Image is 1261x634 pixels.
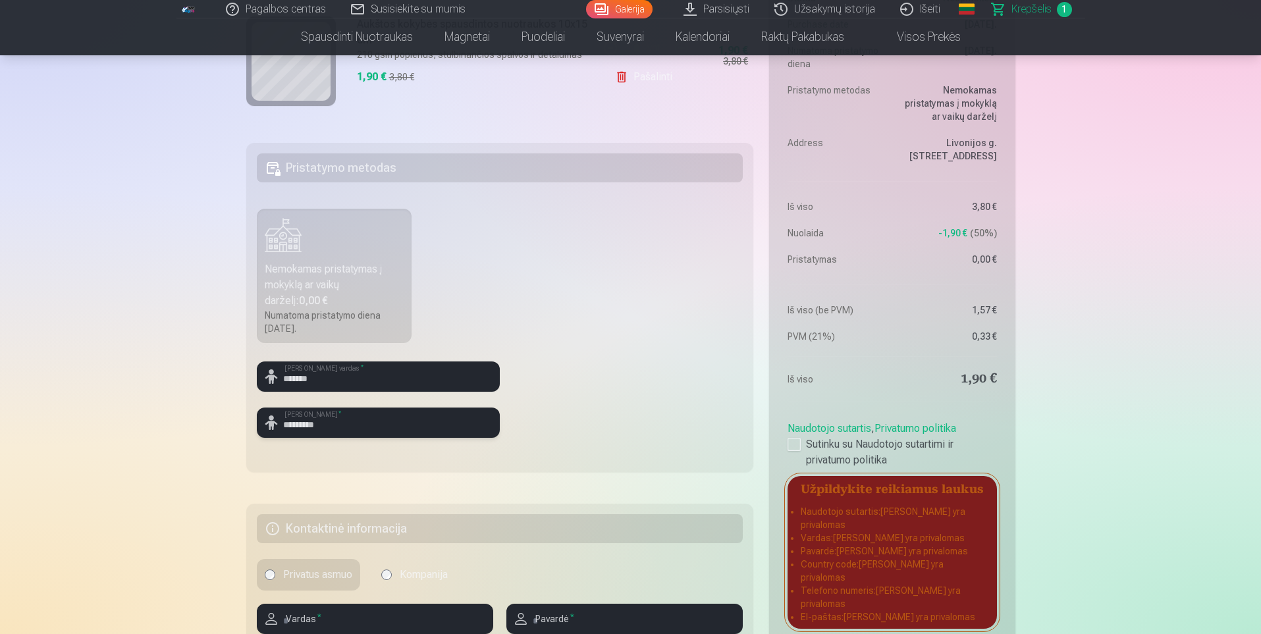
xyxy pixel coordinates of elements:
[265,309,404,335] div: Numatoma pristatymo diena [DATE].
[723,55,748,68] div: 3,80 €
[899,253,997,266] dd: 0,00 €
[860,18,977,55] a: Visos prekės
[788,84,886,123] dt: Pristatymo metodas
[506,18,581,55] a: Puodeliai
[745,18,860,55] a: Raktų pakabukas
[788,253,886,266] dt: Pristatymas
[899,304,997,317] dd: 1,57 €
[801,610,983,623] li: El-paštas : [PERSON_NAME] yra privalomas
[899,200,997,213] dd: 3,80 €
[788,476,996,500] h5: Užpildykite reikiamus laukus
[788,330,886,343] dt: PVM (21%)
[788,370,886,388] dt: Iš viso
[788,226,886,240] dt: Nuolaida
[285,18,429,55] a: Spausdinti nuotraukas
[257,559,360,591] label: Privatus asmuo
[429,18,506,55] a: Magnetai
[788,136,886,163] dt: Address
[1057,2,1072,17] span: 1
[788,436,996,468] label: Sutinku su Naudotojo sutartimi ir privatumo politika
[265,569,275,580] input: Privatus asmuo
[788,422,871,435] a: Naudotojo sutartis
[581,18,660,55] a: Suvenyrai
[801,531,983,544] li: Vardas : [PERSON_NAME] yra privalomas
[788,200,886,213] dt: Iš viso
[389,70,414,84] div: 3,80 €
[899,370,997,388] dd: 1,90 €
[899,44,997,70] dd: [DATE].
[938,226,967,240] span: -1,90 €
[381,569,392,580] input: Kompanija
[182,5,196,13] img: /fa2
[801,505,983,531] li: Naudotojo sutartis : [PERSON_NAME] yra privalomas
[874,422,956,435] a: Privatumo politika
[899,84,997,123] dd: Nemokamas pristatymas į mokyklą ar vaikų darželį
[788,304,886,317] dt: Iš viso (be PVM)
[801,544,983,558] li: Pavardė : [PERSON_NAME] yra privalomas
[899,136,997,163] dd: Livonijos g. [STREET_ADDRESS]
[899,330,997,343] dd: 0,33 €
[615,64,678,90] a: Pašalinti
[801,558,983,584] li: Country code : [PERSON_NAME] yra privalomas
[265,261,404,309] div: Nemokamas pristatymas į mokyklą ar vaikų darželį :
[660,18,745,55] a: Kalendoriai
[788,415,996,468] div: ,
[299,294,328,307] b: 0,00 €
[373,559,456,591] label: Kompanija
[257,153,743,182] h5: Pristatymo metodas
[801,584,983,610] li: Telefono numeris : [PERSON_NAME] yra privalomas
[257,514,743,543] h5: Kontaktinė informacija
[1011,1,1052,17] span: Krepšelis
[357,69,387,85] div: 1,90 €
[788,44,886,70] dt: Numatoma pristatymo diena
[970,226,997,240] span: 50 %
